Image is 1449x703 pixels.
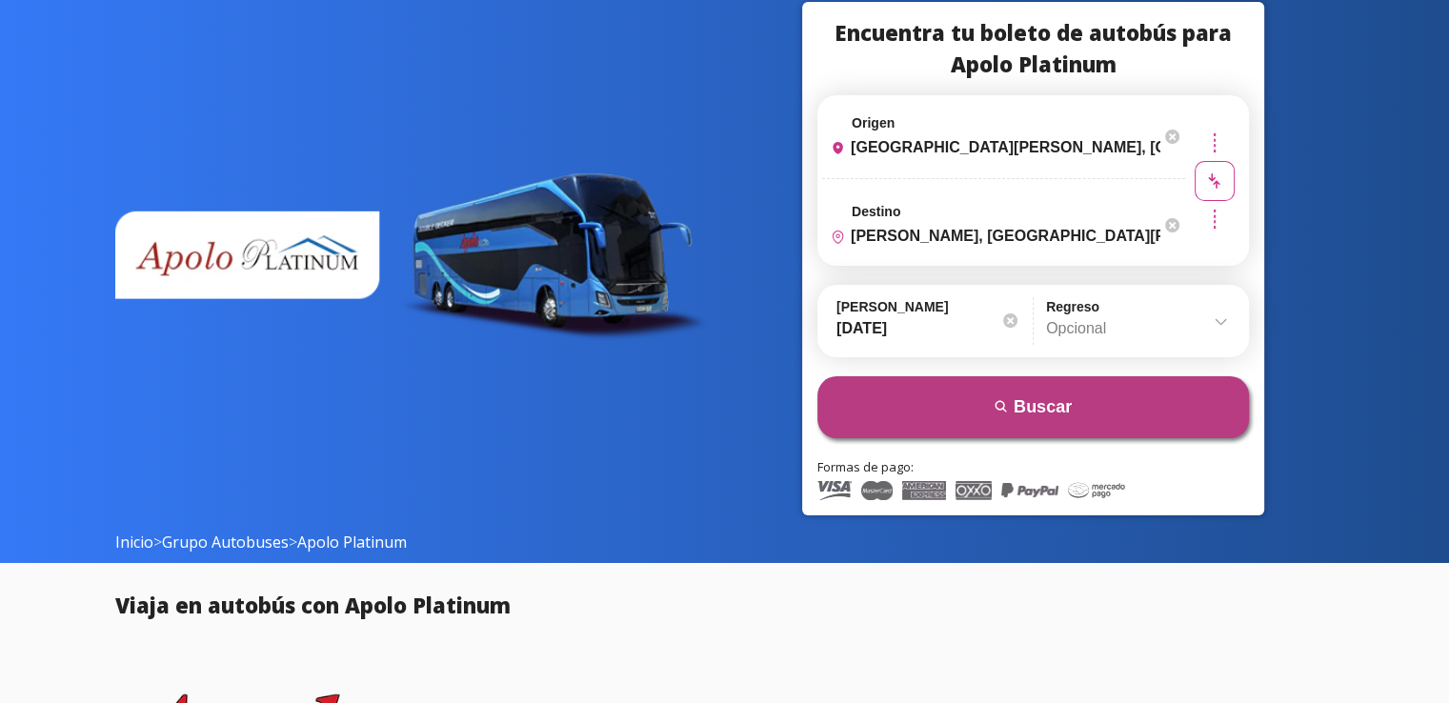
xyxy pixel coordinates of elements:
[1046,305,1230,352] input: Opcional
[817,376,1249,438] button: Buscar
[823,124,1160,171] input: Buscar Origen
[902,481,945,500] img: American Express
[836,305,1020,352] input: Elegir Fecha
[823,212,1160,260] input: Buscar Destino
[817,458,1249,477] p: Formas de pago:
[115,532,153,552] a: Inicio
[1001,481,1058,500] img: PayPal
[852,204,900,219] label: Destino
[115,531,407,553] span: > >
[297,532,407,552] span: Apolo Platinum
[162,532,289,552] a: Grupo Autobuses
[115,590,1335,621] h2: Viaja en autobús con Apolo Platinum
[1046,299,1230,314] label: Regreso
[817,481,852,500] img: Visa
[956,481,992,500] img: Oxxo
[1068,481,1125,500] img: Mercado Pago
[861,481,893,500] img: Master Card
[836,299,1020,314] label: [PERSON_NAME]
[852,115,895,131] label: Origen
[115,163,710,353] img: bus apolo platinum
[817,17,1249,80] h1: Encuentra tu boleto de autobús para Apolo Platinum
